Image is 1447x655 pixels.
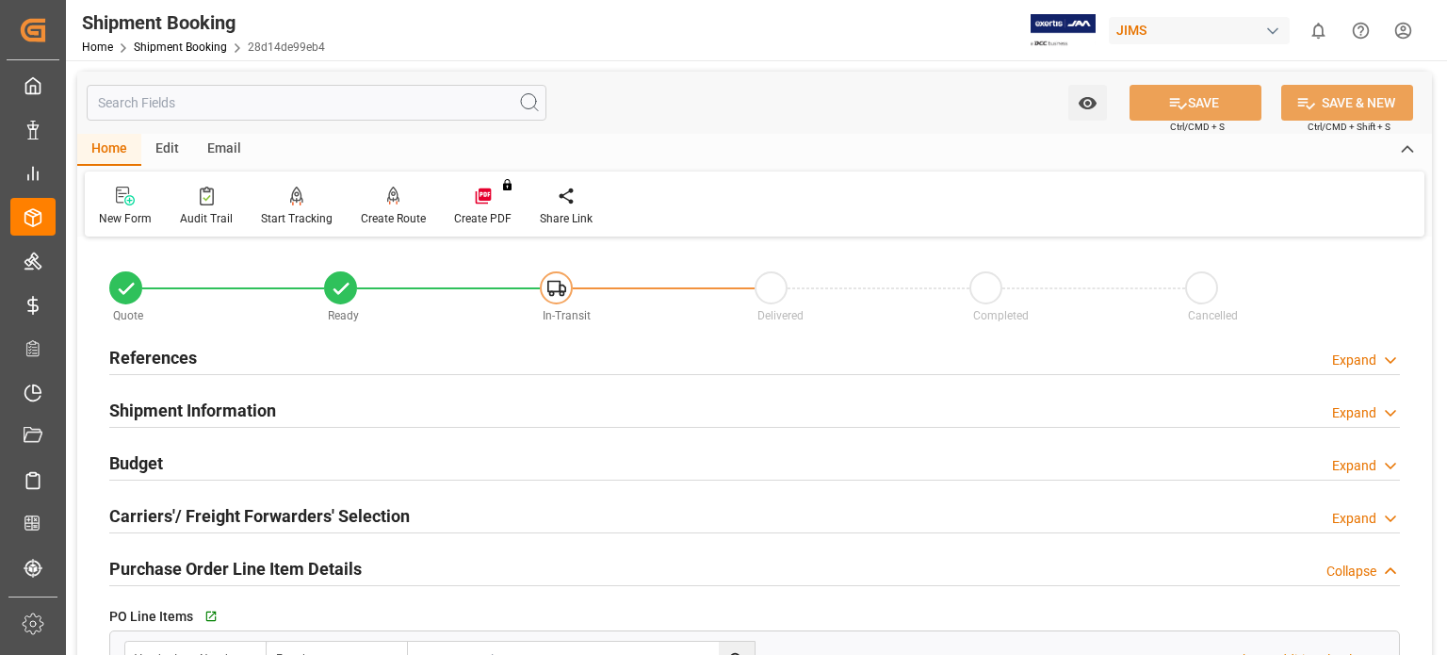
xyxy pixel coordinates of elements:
div: Expand [1332,456,1376,476]
button: SAVE & NEW [1281,85,1413,121]
div: Share Link [540,210,593,227]
span: Ctrl/CMD + S [1170,120,1225,134]
h2: Carriers'/ Freight Forwarders' Selection [109,503,410,529]
div: Start Tracking [261,210,333,227]
div: JIMS [1109,17,1290,44]
div: Collapse [1326,562,1376,581]
span: Delivered [757,309,804,322]
span: Completed [973,309,1029,322]
span: PO Line Items [109,607,193,627]
div: Home [77,134,141,166]
a: Home [82,41,113,54]
button: JIMS [1109,12,1297,48]
h2: Purchase Order Line Item Details [109,556,362,581]
div: Shipment Booking [82,8,325,37]
div: Expand [1332,351,1376,370]
span: In-Transit [543,309,591,322]
a: Shipment Booking [134,41,227,54]
h2: Shipment Information [109,398,276,423]
div: New Form [99,210,152,227]
div: Audit Trail [180,210,233,227]
div: Edit [141,134,193,166]
div: Create Route [361,210,426,227]
span: Cancelled [1188,309,1238,322]
span: Ready [328,309,359,322]
button: open menu [1068,85,1107,121]
h2: Budget [109,450,163,476]
button: SAVE [1130,85,1261,121]
span: Ctrl/CMD + Shift + S [1308,120,1390,134]
h2: References [109,345,197,370]
input: Search Fields [87,85,546,121]
div: Expand [1332,403,1376,423]
img: Exertis%20JAM%20-%20Email%20Logo.jpg_1722504956.jpg [1031,14,1096,47]
span: Quote [113,309,143,322]
button: Help Center [1340,9,1382,52]
div: Email [193,134,255,166]
button: show 0 new notifications [1297,9,1340,52]
div: Expand [1332,509,1376,529]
